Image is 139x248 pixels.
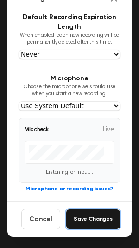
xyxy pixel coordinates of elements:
button: Save Changes [66,209,120,229]
span: Listening for input... [46,170,93,175]
p: Choose the microphone we should use when you start a new recording. [19,84,120,98]
span: Live [103,124,114,135]
h3: Default Recording Expiration Length [19,13,120,32]
p: When enabled, each new recording will be permanently deleted after this time. [19,32,120,46]
button: Cancel [21,209,60,229]
h3: Microphone [19,74,120,84]
span: Mic check [25,125,49,134]
button: Microphone or recording issues? [25,185,113,193]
